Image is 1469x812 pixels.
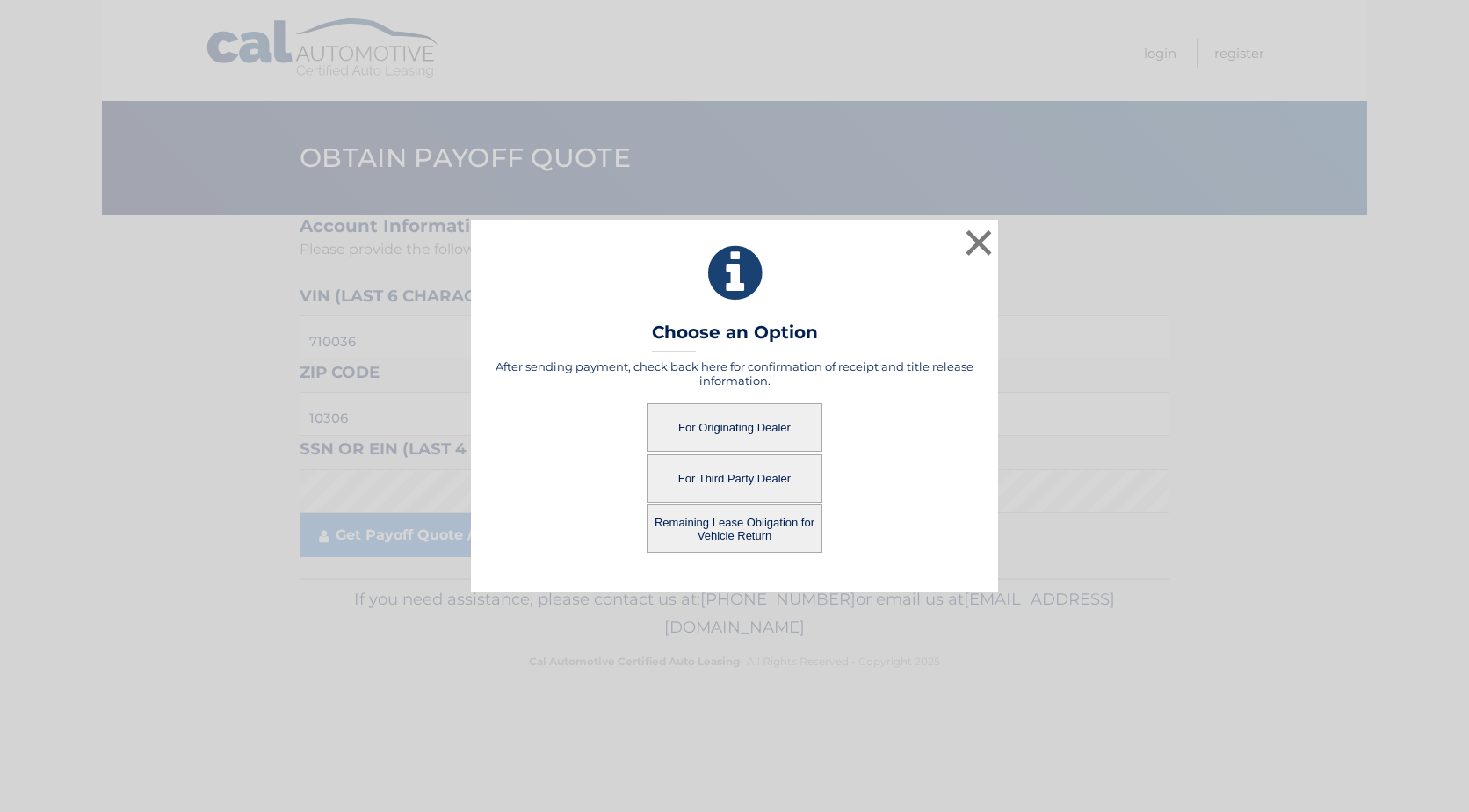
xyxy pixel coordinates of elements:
[647,403,822,452] button: For Originating Dealer
[961,225,996,260] button: ×
[647,454,822,503] button: For Third Party Dealer
[493,359,976,388] h5: After sending payment, check back here for confirmation of receipt and title release information.
[647,504,822,553] button: Remaining Lease Obligation for Vehicle Return
[652,322,818,352] h3: Choose an Option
